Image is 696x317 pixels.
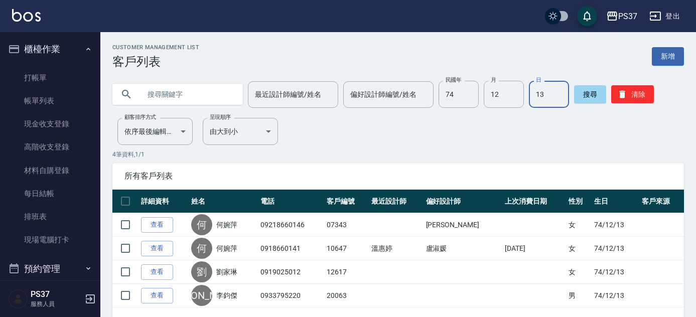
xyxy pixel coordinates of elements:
label: 民國年 [446,76,461,84]
td: 10647 [324,237,369,260]
label: 呈現順序 [210,113,231,121]
div: 劉 [191,261,212,282]
div: 何 [191,238,212,259]
td: 74/12/13 [592,237,639,260]
td: 女 [566,237,592,260]
a: 新增 [652,47,684,66]
td: 女 [566,260,592,284]
td: 20063 [324,284,369,307]
td: 溫惠婷 [369,237,423,260]
h3: 客戶列表 [112,55,199,69]
input: 搜尋關鍵字 [141,81,235,108]
a: 現金收支登錄 [4,112,96,135]
a: 材料自購登錄 [4,159,96,182]
th: 生日 [592,190,639,213]
a: 劉家琳 [216,267,237,277]
div: [PERSON_NAME] [191,285,212,306]
td: 盧淑媛 [424,237,503,260]
td: 74/12/13 [592,213,639,237]
th: 姓名 [189,190,258,213]
td: 男 [566,284,592,307]
td: [PERSON_NAME] [424,213,503,237]
a: 現場電腦打卡 [4,228,96,251]
th: 客戶編號 [324,190,369,213]
th: 客戶來源 [639,190,684,213]
th: 電話 [258,190,324,213]
td: 0919025012 [258,260,324,284]
label: 月 [491,76,496,84]
td: 0918660141 [258,237,324,260]
button: 櫃檯作業 [4,36,96,62]
td: 12617 [324,260,369,284]
img: Person [8,289,28,309]
h2: Customer Management List [112,44,199,51]
td: 0933795220 [258,284,324,307]
a: 何婉萍 [216,220,237,230]
th: 最近設計師 [369,190,423,213]
div: 依序最後編輯時間 [117,118,193,145]
div: PS37 [618,10,637,23]
td: 07343 [324,213,369,237]
div: 何 [191,214,212,235]
a: 查看 [141,264,173,280]
label: 顧客排序方式 [124,113,156,121]
td: 女 [566,213,592,237]
span: 所有客戶列表 [124,171,672,181]
a: 高階收支登錄 [4,135,96,158]
button: save [577,6,597,26]
button: 登出 [645,7,684,26]
th: 上次消費日期 [502,190,566,213]
p: 4 筆資料, 1 / 1 [112,150,684,159]
label: 日 [536,76,541,84]
td: 74/12/13 [592,284,639,307]
th: 偏好設計師 [424,190,503,213]
a: 查看 [141,288,173,303]
th: 詳細資料 [138,190,189,213]
a: 帳單列表 [4,89,96,112]
a: 排班表 [4,205,96,228]
p: 服務人員 [31,299,82,308]
td: 09218660146 [258,213,324,237]
a: 打帳單 [4,66,96,89]
a: 每日結帳 [4,182,96,205]
td: [DATE] [502,237,566,260]
a: 何婉萍 [216,243,237,253]
td: 74/12/13 [592,260,639,284]
div: 由大到小 [203,118,278,145]
a: 查看 [141,217,173,233]
button: 清除 [611,85,654,103]
button: PS37 [602,6,641,27]
a: 查看 [141,241,173,256]
a: 李鈞傑 [216,290,237,300]
button: 搜尋 [574,85,606,103]
button: 預約管理 [4,256,96,282]
h5: PS37 [31,289,82,299]
img: Logo [12,9,41,22]
th: 性別 [566,190,592,213]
